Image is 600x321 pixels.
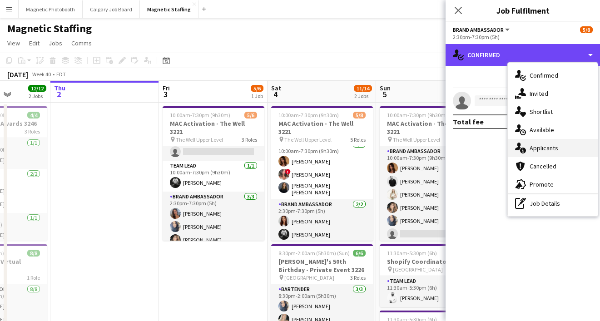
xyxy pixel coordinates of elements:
span: 1 Role [27,274,40,281]
span: 10:00am-7:30pm (9h30m) [170,112,230,119]
div: 2:30pm-7:30pm (5h) [453,34,593,40]
a: Comms [68,37,95,49]
span: Shortlist [530,108,553,116]
h3: MAC Activation - The Well 3221 [271,119,373,136]
app-card-role: Brand Ambassador3/310:00am-7:30pm (9h30m)[PERSON_NAME]![PERSON_NAME][PERSON_NAME] [PERSON_NAME] [271,139,373,199]
span: Sun [380,84,391,92]
span: 10:00am-7:30pm (9h30m) [387,112,447,119]
span: Brand Ambassador [453,26,504,33]
span: 5/8 [353,112,366,119]
span: Thu [54,84,65,92]
span: The Well Upper Level [393,136,440,143]
span: 8:30pm-2:00am (5h30m) (Sun) [278,250,350,257]
span: 6/6 [353,250,366,257]
span: 10:00am-7:30pm (9h30m) [278,112,339,119]
app-card-role: Team Lead1/111:30am-5:30pm (6h)[PERSON_NAME] [380,276,481,307]
span: Applicants [530,144,558,152]
span: View [7,39,20,47]
span: Week 40 [30,71,53,78]
div: Confirmed [446,44,600,66]
button: Magnetic Staffing [140,0,198,18]
span: Confirmed [530,71,558,79]
app-job-card: 10:00am-7:30pm (9h30m)6/7MAC Activation - The Well 3221 The Well Upper Level2 RolesBrand Ambassad... [380,106,481,241]
span: Comms [71,39,92,47]
div: Total fee [453,117,484,126]
app-card-role: Brand Ambassador12A5/610:00am-7:30pm (9h30m)[PERSON_NAME][PERSON_NAME][PERSON_NAME][PERSON_NAME][... [380,146,481,243]
span: Cancelled [530,162,556,170]
app-card-role: Brand Ambassador3/32:30pm-7:30pm (5h)[PERSON_NAME][PERSON_NAME][PERSON_NAME] [163,192,264,249]
span: The Well Upper Level [284,136,332,143]
a: View [4,37,24,49]
span: 4/4 [27,112,40,119]
span: [GEOGRAPHIC_DATA] [393,266,443,273]
app-card-role: Team Lead1/110:00am-7:30pm (9h30m)[PERSON_NAME] [163,161,264,192]
app-job-card: 10:00am-7:30pm (9h30m)5/6MAC Activation - The Well 3221 The Well Upper Level3 RolesBrand Ambassad... [163,106,264,241]
span: 8/8 [27,250,40,257]
span: Available [530,126,554,134]
h3: Job Fulfilment [446,5,600,16]
span: The Well Upper Level [176,136,223,143]
button: Calgary Job Board [83,0,140,18]
span: Invited [530,89,548,98]
span: 5/6 [251,85,263,92]
span: ! [285,169,291,174]
h3: MAC Activation - The Well 3221 [163,119,264,136]
app-job-card: 10:00am-7:30pm (9h30m)5/8MAC Activation - The Well 3221 The Well Upper Level5 RolesTeam Lead0/110... [271,106,373,241]
app-job-card: 11:30am-5:30pm (6h)1/1Shopify Coordinator [GEOGRAPHIC_DATA]1 RoleTeam Lead1/111:30am-5:30pm (6h)[... [380,244,481,307]
div: 2 Jobs [29,93,46,99]
a: Jobs [45,37,66,49]
span: 3 Roles [242,136,257,143]
span: 5/8 [580,26,593,33]
span: Fri [163,84,170,92]
h1: Magnetic Staffing [7,22,92,35]
div: Job Details [508,194,598,212]
span: 2 [53,89,65,99]
button: Magnetic Photobooth [19,0,83,18]
span: Edit [29,39,40,47]
div: 1 Job [251,93,263,99]
span: 3 [161,89,170,99]
span: 4 [270,89,281,99]
span: 3 Roles [25,128,40,135]
app-card-role: Brand Ambassador2/22:30pm-7:30pm (5h)[PERSON_NAME][PERSON_NAME] [271,199,373,243]
h3: Shopify Coordinator [380,257,481,266]
div: EDT [56,71,66,78]
span: 3 Roles [350,274,366,281]
span: 11:30am-5:30pm (6h) [387,250,437,257]
span: Promote [530,180,554,188]
h3: MAC Activation - The Well 3221 [380,119,481,136]
span: 5/6 [244,112,257,119]
span: Sat [271,84,281,92]
span: Jobs [49,39,62,47]
div: [DATE] [7,70,28,79]
span: 12/12 [28,85,46,92]
a: Edit [25,37,43,49]
button: Brand Ambassador [453,26,511,33]
span: 5 [378,89,391,99]
h3: [PERSON_NAME]'s 50th Birthday - Private Event 3226 [271,257,373,274]
span: 11/14 [354,85,372,92]
span: 5 Roles [350,136,366,143]
div: 2 Jobs [354,93,372,99]
span: [GEOGRAPHIC_DATA] [284,274,334,281]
